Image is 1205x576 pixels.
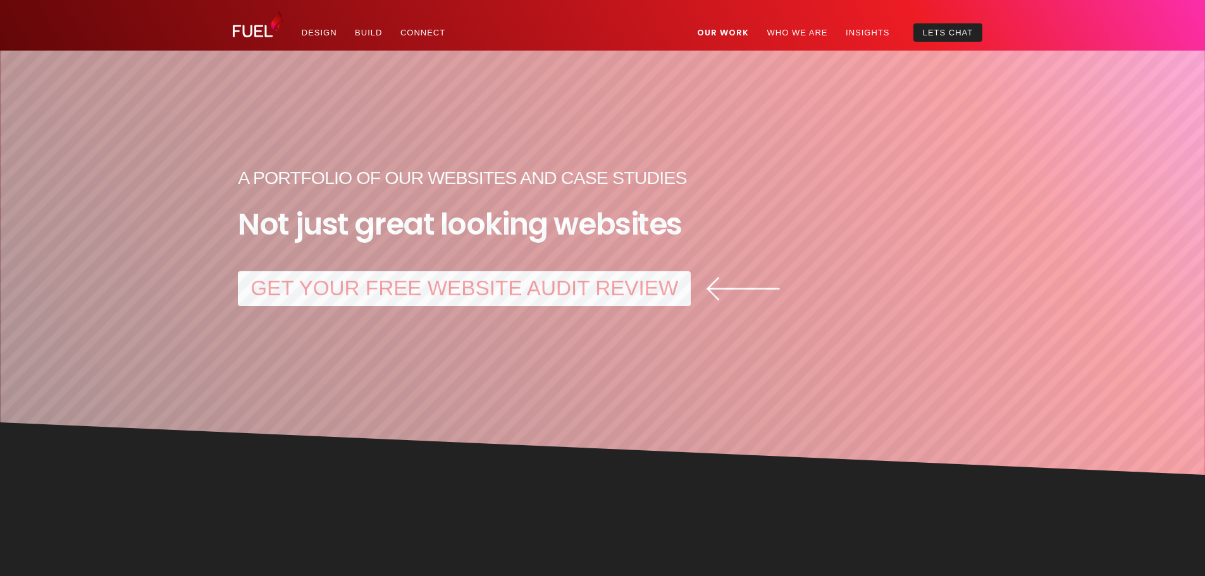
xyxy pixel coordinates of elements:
[233,10,283,37] img: Fuel Design Ltd - Website design and development company in North Shore, Auckland
[837,23,899,42] a: Insights
[392,23,455,42] a: Connect
[913,23,982,42] a: Lets Chat
[293,23,346,42] a: Design
[346,23,392,42] a: Build
[758,23,836,42] a: Who We Are
[688,23,758,42] a: Our Work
